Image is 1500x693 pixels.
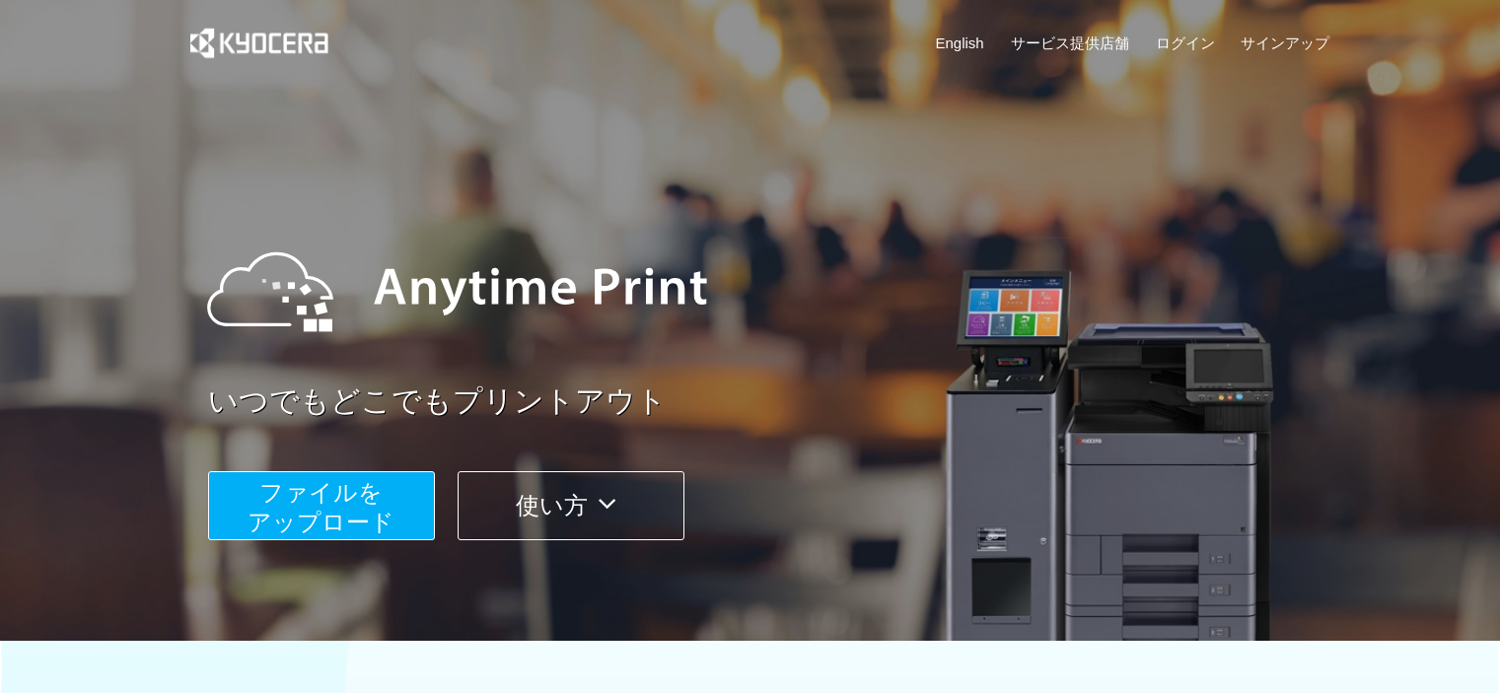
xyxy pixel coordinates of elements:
a: サービス提供店舗 [1011,33,1129,53]
a: いつでもどこでもプリントアウト [208,381,1342,423]
a: ログイン [1156,33,1215,53]
a: サインアップ [1241,33,1329,53]
span: ファイルを ​​アップロード [248,479,394,535]
button: ファイルを​​アップロード [208,471,435,540]
a: English [936,33,984,53]
button: 使い方 [458,471,684,540]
